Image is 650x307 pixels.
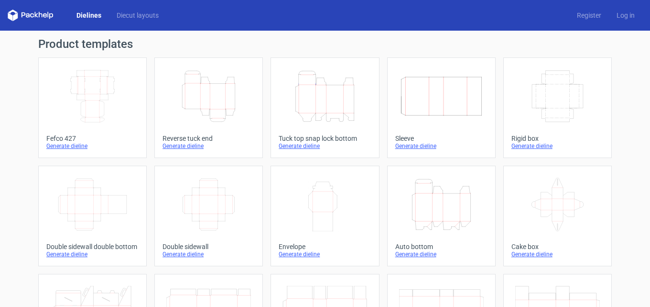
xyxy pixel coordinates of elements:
a: Dielines [69,11,109,20]
a: Double sidewall double bottomGenerate dieline [38,166,147,266]
div: Generate dieline [395,142,487,150]
div: Generate dieline [46,142,139,150]
a: Cake boxGenerate dieline [503,166,612,266]
div: Double sidewall double bottom [46,243,139,250]
a: Fefco 427Generate dieline [38,57,147,158]
div: Generate dieline [46,250,139,258]
div: Generate dieline [162,250,255,258]
a: SleeveGenerate dieline [387,57,496,158]
h1: Product templates [38,38,612,50]
div: Generate dieline [511,250,604,258]
div: Rigid box [511,135,604,142]
a: Tuck top snap lock bottomGenerate dieline [271,57,379,158]
div: Generate dieline [162,142,255,150]
div: Fefco 427 [46,135,139,142]
a: EnvelopeGenerate dieline [271,166,379,266]
a: Diecut layouts [109,11,166,20]
a: Rigid boxGenerate dieline [503,57,612,158]
a: Double sidewallGenerate dieline [154,166,263,266]
div: Tuck top snap lock bottom [279,135,371,142]
div: Double sidewall [162,243,255,250]
div: Sleeve [395,135,487,142]
div: Envelope [279,243,371,250]
div: Generate dieline [511,142,604,150]
div: Cake box [511,243,604,250]
a: Register [569,11,609,20]
div: Generate dieline [279,142,371,150]
a: Log in [609,11,642,20]
a: Reverse tuck endGenerate dieline [154,57,263,158]
div: Reverse tuck end [162,135,255,142]
div: Generate dieline [395,250,487,258]
div: Auto bottom [395,243,487,250]
a: Auto bottomGenerate dieline [387,166,496,266]
div: Generate dieline [279,250,371,258]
